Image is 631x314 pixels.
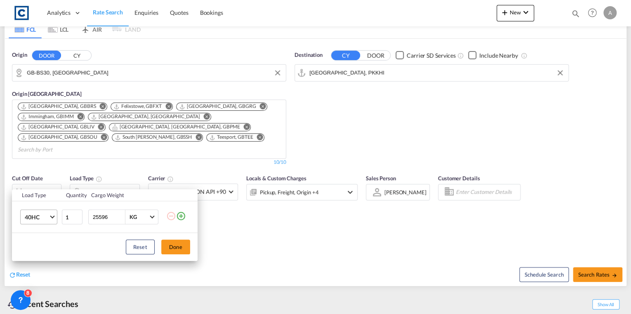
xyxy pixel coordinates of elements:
[25,213,49,221] span: 40HC
[62,209,82,224] input: Qty
[91,191,161,199] div: Cargo Weight
[161,240,190,254] button: Done
[12,189,61,201] th: Load Type
[166,211,176,221] md-icon: icon-minus-circle-outline
[92,210,125,224] input: Enter Weight
[61,189,87,201] th: Quantity
[20,209,57,224] md-select: Choose: 40HC
[176,211,186,221] md-icon: icon-plus-circle-outline
[129,214,137,220] div: KG
[126,240,155,254] button: Reset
